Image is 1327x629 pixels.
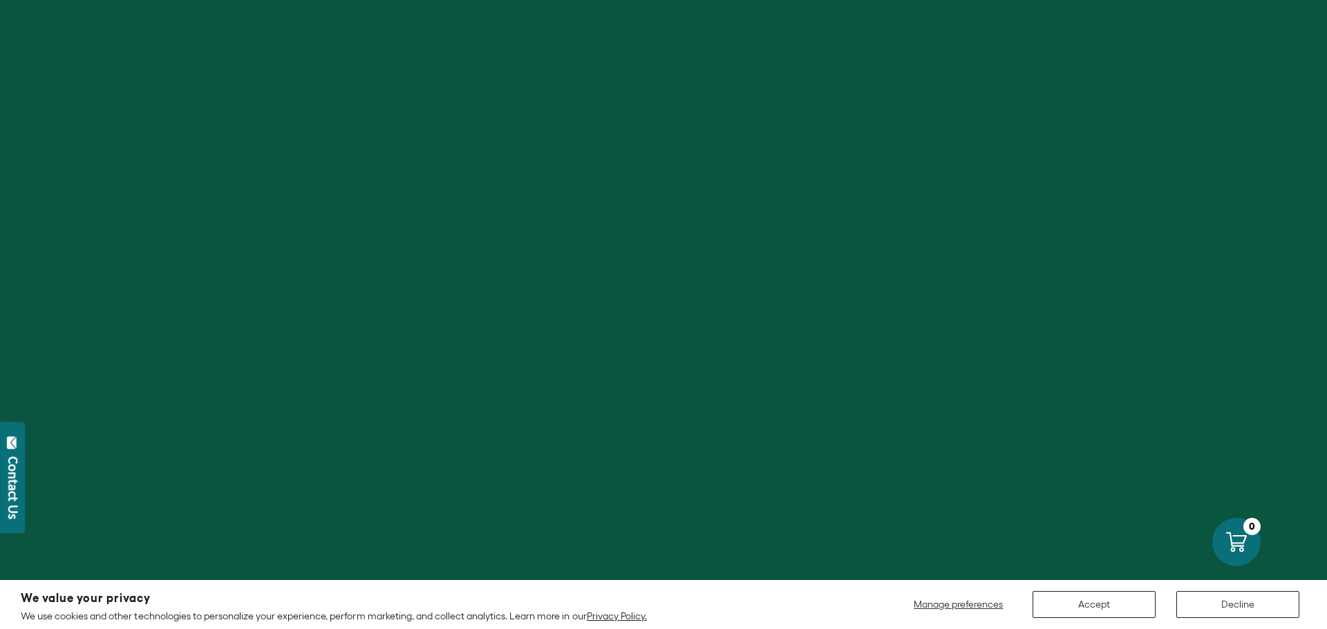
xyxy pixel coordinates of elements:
[21,592,647,604] h2: We value your privacy
[1033,591,1156,618] button: Accept
[587,610,647,621] a: Privacy Policy.
[1243,518,1261,535] div: 0
[914,599,1003,610] span: Manage preferences
[1176,591,1299,618] button: Decline
[6,456,20,519] div: Contact Us
[21,610,647,622] p: We use cookies and other technologies to personalize your experience, perform marketing, and coll...
[905,591,1012,618] button: Manage preferences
